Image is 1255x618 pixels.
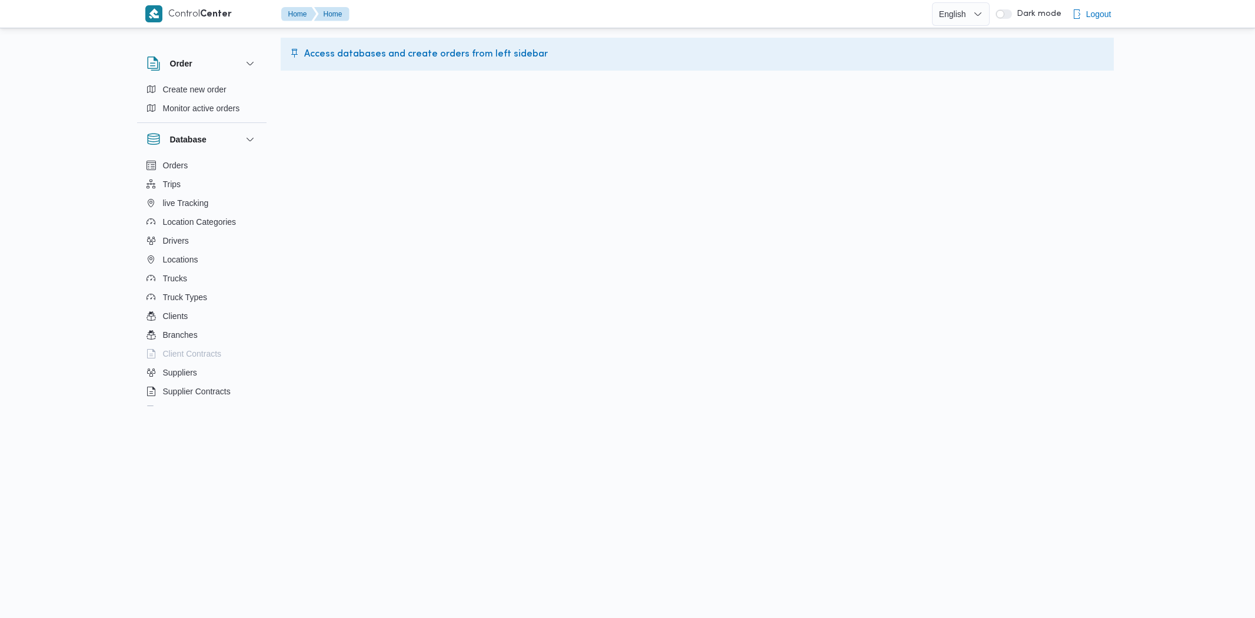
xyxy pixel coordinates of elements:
button: Trucks [142,269,262,288]
img: X8yXhbKr1z7QwAAAABJRU5ErkJggg== [145,5,162,22]
button: Drivers [142,231,262,250]
span: Client Contracts [163,347,222,361]
span: Clients [163,309,188,323]
button: Monitor active orders [142,99,262,118]
button: Create new order [142,80,262,99]
button: Suppliers [142,363,262,382]
span: Trucks [163,271,187,285]
span: live Tracking [163,196,209,210]
button: Home [281,7,317,21]
span: Create new order [163,82,227,97]
button: Orders [142,156,262,175]
b: Center [200,10,232,19]
button: Location Categories [142,212,262,231]
button: Devices [142,401,262,420]
button: Truck Types [142,288,262,307]
button: Order [147,57,257,71]
span: Monitor active orders [163,101,240,115]
button: Trips [142,175,262,194]
button: Logout [1067,2,1116,26]
button: Client Contracts [142,344,262,363]
span: Orders [163,158,188,172]
span: Branches [163,328,198,342]
div: Order [137,80,267,122]
button: live Tracking [142,194,262,212]
span: Locations [163,252,198,267]
span: Drivers [163,234,189,248]
span: Suppliers [163,366,197,380]
span: Devices [163,403,192,417]
div: Database [137,156,267,411]
button: Supplier Contracts [142,382,262,401]
span: Truck Types [163,290,207,304]
span: Access databases and create orders from left sidebar [304,47,548,61]
button: Branches [142,325,262,344]
span: Dark mode [1012,9,1061,19]
button: Home [314,7,349,21]
h3: Order [170,57,192,71]
button: Locations [142,250,262,269]
span: Supplier Contracts [163,384,231,398]
span: Location Categories [163,215,237,229]
span: Trips [163,177,181,191]
span: Logout [1086,7,1111,21]
h3: Database [170,132,207,147]
button: Database [147,132,257,147]
button: Clients [142,307,262,325]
